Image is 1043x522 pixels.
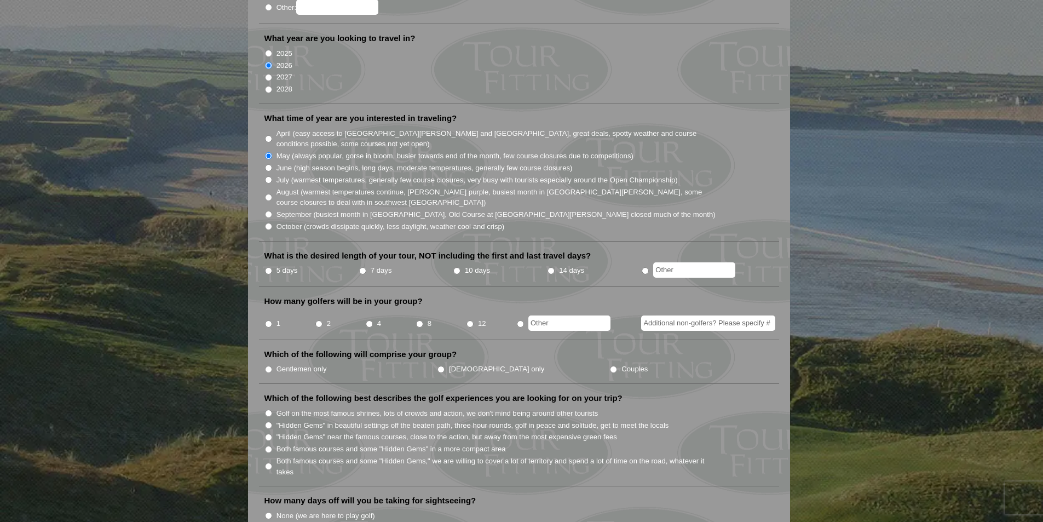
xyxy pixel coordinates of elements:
[264,495,476,506] label: How many days off will you be taking for sightseeing?
[276,209,716,220] label: September (busiest month in [GEOGRAPHIC_DATA], Old Course at [GEOGRAPHIC_DATA][PERSON_NAME] close...
[264,393,623,404] label: Which of the following best describes the golf experiences you are looking for on your trip?
[264,250,591,261] label: What is the desired length of your tour, NOT including the first and last travel days?
[264,296,423,307] label: How many golfers will be in your group?
[276,48,292,59] label: 2025
[653,262,735,278] input: Other
[478,318,486,329] label: 12
[276,420,669,431] label: "Hidden Gems" in beautiful settings off the beaten path, three hour rounds, golf in peace and sol...
[641,316,775,331] input: Additional non-golfers? Please specify #
[371,265,392,276] label: 7 days
[276,265,298,276] label: 5 days
[377,318,381,329] label: 4
[276,60,292,71] label: 2026
[276,72,292,83] label: 2027
[449,364,544,375] label: [DEMOGRAPHIC_DATA] only
[559,265,584,276] label: 14 days
[276,364,327,375] label: Gentlemen only
[276,128,717,150] label: April (easy access to [GEOGRAPHIC_DATA][PERSON_NAME] and [GEOGRAPHIC_DATA], great deals, spotty w...
[276,510,375,521] label: None (we are here to play golf)
[264,113,457,124] label: What time of year are you interested in traveling?
[276,84,292,95] label: 2028
[276,456,717,477] label: Both famous courses and some "Hidden Gems," we are willing to cover a lot of territory and spend ...
[276,221,505,232] label: October (crowds dissipate quickly, less daylight, weather cool and crisp)
[276,444,506,455] label: Both famous courses and some "Hidden Gems" in a more compact area
[276,163,573,174] label: June (high season begins, long days, moderate temperatures, generally few course closures)
[276,187,717,208] label: August (warmest temperatures continue, [PERSON_NAME] purple, busiest month in [GEOGRAPHIC_DATA][P...
[276,175,678,186] label: July (warmest temperatures, generally few course closures, very busy with tourists especially aro...
[528,316,610,331] input: Other
[465,265,490,276] label: 10 days
[276,408,598,419] label: Golf on the most famous shrines, lots of crowds and action, we don't mind being around other tour...
[276,318,280,329] label: 1
[428,318,431,329] label: 8
[276,432,617,443] label: "Hidden Gems" near the famous courses, close to the action, but away from the most expensive gree...
[264,33,416,44] label: What year are you looking to travel in?
[621,364,648,375] label: Couples
[327,318,331,329] label: 2
[264,349,457,360] label: Which of the following will comprise your group?
[276,151,633,162] label: May (always popular, gorse in bloom, busier towards end of the month, few course closures due to ...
